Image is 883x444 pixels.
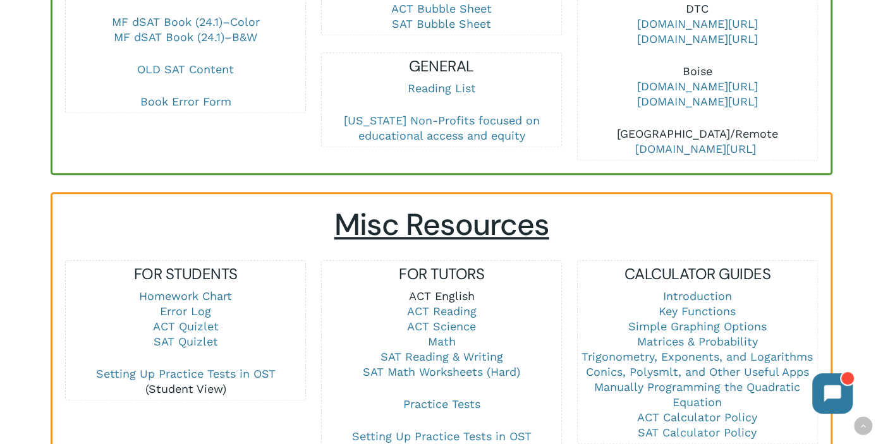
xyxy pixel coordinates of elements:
[800,361,865,426] iframe: Chatbot
[578,264,817,284] h5: CALCULATOR GUIDES
[334,205,549,244] span: Misc Resources
[403,397,480,411] a: Practice Tests
[322,56,561,76] h5: GENERAL
[663,289,732,303] a: Introduction
[578,64,817,126] p: Boise
[154,335,218,348] a: SAT Quizlet
[637,95,758,108] a: [DOMAIN_NAME][URL]
[637,32,758,45] a: [DOMAIN_NAME][URL]
[578,126,817,157] p: [GEOGRAPHIC_DATA]/Remote
[140,95,231,108] a: Book Error Form
[407,81,475,95] a: Reading List
[635,142,756,155] a: [DOMAIN_NAME][URL]
[322,264,561,284] h5: FOR TUTORS
[408,289,474,303] a: ACT English
[363,365,520,378] a: SAT Math Worksheets (Hard)
[96,367,276,380] a: Setting Up Practice Tests in OST
[139,289,232,303] a: Homework Chart
[343,114,539,142] a: [US_STATE] Non-Profits focused on educational access and equity
[638,426,757,439] a: SAT Calculator Policy
[380,350,502,363] a: SAT Reading & Writing
[66,264,305,284] h5: FOR STUDENTS
[407,320,476,333] a: ACT Science
[637,335,758,348] a: Matrices & Probability
[594,380,800,409] a: Manually Programming the Quadratic Equation
[406,304,476,318] a: ACT Reading
[637,411,757,424] a: ACT Calculator Policy
[351,429,531,443] a: Setting Up Practice Tests in OST
[112,15,260,28] a: MF dSAT Book (24.1)–Color
[160,304,211,318] a: Error Log
[66,366,305,397] p: (Student View)
[427,335,455,348] a: Math
[582,350,813,363] a: Trigonometry, Exponents, and Logarithms
[114,30,257,44] a: MF dSAT Book (24.1)–B&W
[628,320,767,333] a: Simple Graphing Options
[391,2,492,15] a: ACT Bubble Sheet
[637,80,758,93] a: [DOMAIN_NAME][URL]
[637,17,758,30] a: [DOMAIN_NAME][URL]
[137,63,234,76] a: OLD SAT Content
[392,17,491,30] a: SAT Bubble Sheet
[586,365,809,378] a: Conics, Polysmlt, and Other Useful Apps
[578,1,817,64] p: DTC
[659,304,736,318] a: Key Functions
[153,320,219,333] a: ACT Quizlet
